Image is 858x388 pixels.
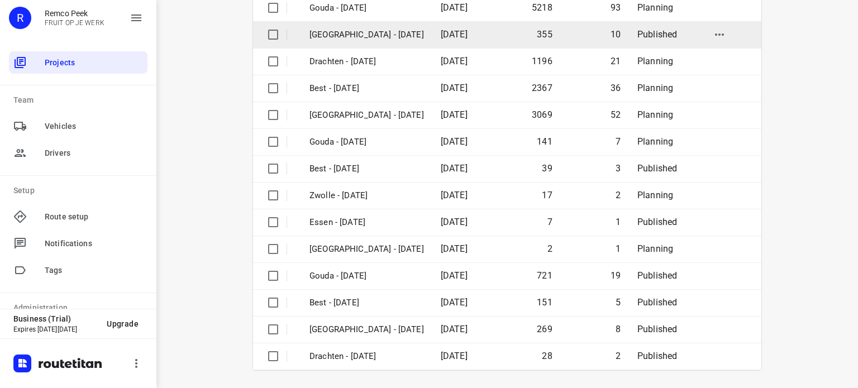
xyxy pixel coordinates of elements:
[547,243,552,254] span: 2
[441,56,468,66] span: [DATE]
[637,2,673,13] span: Planning
[9,232,147,255] div: Notifications
[98,314,147,334] button: Upgrade
[45,57,143,69] span: Projects
[637,109,673,120] span: Planning
[13,302,147,314] p: Administration
[616,217,621,227] span: 1
[637,136,673,147] span: Planning
[441,270,468,281] span: [DATE]
[441,136,468,147] span: [DATE]
[309,136,424,149] p: Gouda - [DATE]
[637,217,678,227] span: Published
[637,270,678,281] span: Published
[532,83,552,93] span: 2367
[9,51,147,74] div: Projects
[616,190,621,200] span: 2
[45,238,143,250] span: Notifications
[13,94,147,106] p: Team
[45,265,143,276] span: Tags
[537,324,552,334] span: 269
[616,136,621,147] span: 7
[637,56,673,66] span: Planning
[45,147,143,159] span: Drivers
[637,324,678,334] span: Published
[309,270,424,282] p: Gouda - [DATE]
[537,270,552,281] span: 721
[45,9,104,18] p: Remco Peek
[611,29,621,40] span: 10
[637,351,678,361] span: Published
[611,83,621,93] span: 36
[441,217,468,227] span: [DATE]
[441,83,468,93] span: [DATE]
[441,163,468,174] span: [DATE]
[45,211,143,223] span: Route setup
[309,189,424,202] p: Zwolle - [DATE]
[637,29,678,40] span: Published
[9,115,147,137] div: Vehicles
[611,2,621,13] span: 93
[441,243,468,254] span: [DATE]
[309,296,424,309] p: Best - [DATE]
[309,55,424,68] p: Drachten - [DATE]
[616,324,621,334] span: 8
[537,297,552,308] span: 151
[13,185,147,197] p: Setup
[45,19,104,27] p: FRUIT OP JE WERK
[45,121,143,132] span: Vehicles
[637,190,673,200] span: Planning
[13,314,98,323] p: Business (Trial)
[309,243,424,256] p: [GEOGRAPHIC_DATA] - [DATE]
[616,297,621,308] span: 5
[542,351,552,361] span: 28
[107,319,139,328] span: Upgrade
[532,109,552,120] span: 3069
[611,109,621,120] span: 52
[309,82,424,95] p: Best - [DATE]
[637,297,678,308] span: Published
[537,29,552,40] span: 355
[9,259,147,281] div: Tags
[441,351,468,361] span: [DATE]
[611,270,621,281] span: 19
[309,216,424,229] p: Essen - [DATE]
[13,325,98,333] p: Expires [DATE][DATE]
[441,297,468,308] span: [DATE]
[532,56,552,66] span: 1196
[611,56,621,66] span: 21
[441,324,468,334] span: [DATE]
[9,205,147,228] div: Route setup
[309,2,424,15] p: Gouda - Monday
[637,83,673,93] span: Planning
[532,2,552,13] span: 5218
[309,28,424,41] p: [GEOGRAPHIC_DATA] - [DATE]
[9,142,147,164] div: Drivers
[537,136,552,147] span: 141
[441,190,468,200] span: [DATE]
[309,109,424,122] p: [GEOGRAPHIC_DATA] - [DATE]
[637,163,678,174] span: Published
[309,162,424,175] p: Best - Friday
[441,109,468,120] span: [DATE]
[547,217,552,227] span: 7
[309,323,424,336] p: [GEOGRAPHIC_DATA] - [DATE]
[542,163,552,174] span: 39
[9,7,31,29] div: R
[637,243,673,254] span: Planning
[441,29,468,40] span: [DATE]
[616,163,621,174] span: 3
[309,350,424,363] p: Drachten - [DATE]
[616,243,621,254] span: 1
[441,2,468,13] span: [DATE]
[542,190,552,200] span: 17
[616,351,621,361] span: 2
